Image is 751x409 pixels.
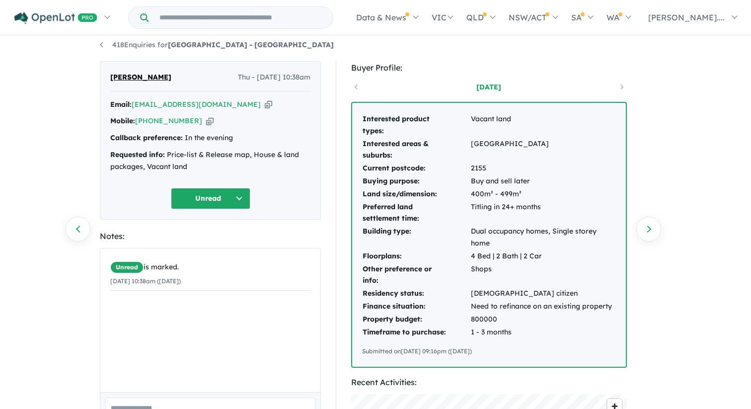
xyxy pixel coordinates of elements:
[110,116,135,125] strong: Mobile:
[150,7,331,28] input: Try estate name, suburb, builder or developer
[14,12,97,24] img: Openlot PRO Logo White
[135,116,202,125] a: [PHONE_NUMBER]
[351,376,627,389] div: Recent Activities:
[362,113,470,138] td: Interested product types:
[362,300,470,313] td: Finance situation:
[470,138,616,163] td: [GEOGRAPHIC_DATA]
[238,72,310,83] span: Thu - [DATE] 10:38am
[110,72,171,83] span: [PERSON_NAME]
[362,313,470,326] td: Property budget:
[362,326,470,339] td: Timeframe to purchase:
[265,99,272,110] button: Copy
[447,82,531,92] a: [DATE]
[362,263,470,288] td: Other preference or info:
[110,149,310,173] div: Price-list & Release map, House & land packages, Vacant land
[110,277,181,285] small: [DATE] 10:38am ([DATE])
[100,40,334,49] a: 418Enquiries for[GEOGRAPHIC_DATA] - [GEOGRAPHIC_DATA]
[110,261,310,273] div: is marked.
[110,261,144,273] span: Unread
[100,230,321,243] div: Notes:
[362,138,470,163] td: Interested areas & suburbs:
[110,100,132,109] strong: Email:
[171,188,250,209] button: Unread
[362,162,470,175] td: Current postcode:
[362,225,470,250] td: Building type:
[470,188,616,201] td: 400m² - 499m²
[470,175,616,188] td: Buy and sell later
[470,287,616,300] td: [DEMOGRAPHIC_DATA] citizen
[100,39,651,51] nav: breadcrumb
[470,313,616,326] td: 800000
[470,263,616,288] td: Shops
[648,12,725,22] span: [PERSON_NAME]....
[110,133,183,142] strong: Callback preference:
[470,162,616,175] td: 2155
[351,61,627,75] div: Buyer Profile:
[470,201,616,226] td: Titling in 24+ months
[362,201,470,226] td: Preferred land settlement time:
[362,346,616,356] div: Submitted on [DATE] 09:16pm ([DATE])
[110,132,310,144] div: In the evening
[470,113,616,138] td: Vacant land
[470,225,616,250] td: Dual occupancy homes, Single storey home
[362,175,470,188] td: Buying purpose:
[362,188,470,201] td: Land size/dimension:
[168,40,334,49] strong: [GEOGRAPHIC_DATA] - [GEOGRAPHIC_DATA]
[132,100,261,109] a: [EMAIL_ADDRESS][DOMAIN_NAME]
[362,287,470,300] td: Residency status:
[362,250,470,263] td: Floorplans:
[470,300,616,313] td: Need to refinance on an existing property
[470,250,616,263] td: 4 Bed | 2 Bath | 2 Car
[206,116,214,126] button: Copy
[110,150,165,159] strong: Requested info:
[470,326,616,339] td: 1 - 3 months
